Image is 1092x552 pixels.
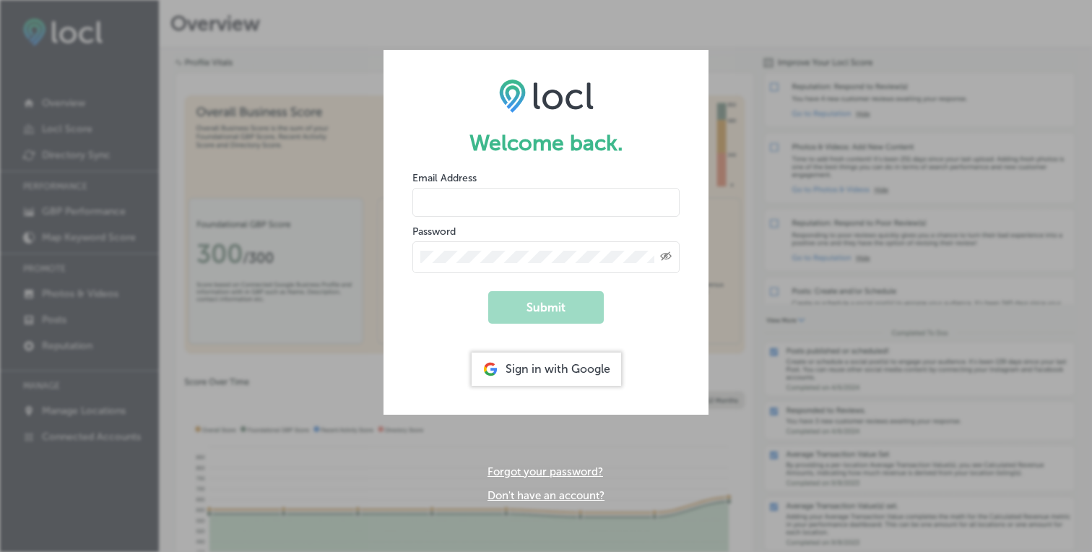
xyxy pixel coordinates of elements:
[488,291,604,324] button: Submit
[487,489,604,502] a: Don't have an account?
[499,79,594,112] img: LOCL logo
[412,130,680,156] h1: Welcome back.
[472,353,621,386] div: Sign in with Google
[660,251,672,264] span: Toggle password visibility
[412,172,477,184] label: Email Address
[412,225,456,238] label: Password
[487,465,603,478] a: Forgot your password?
